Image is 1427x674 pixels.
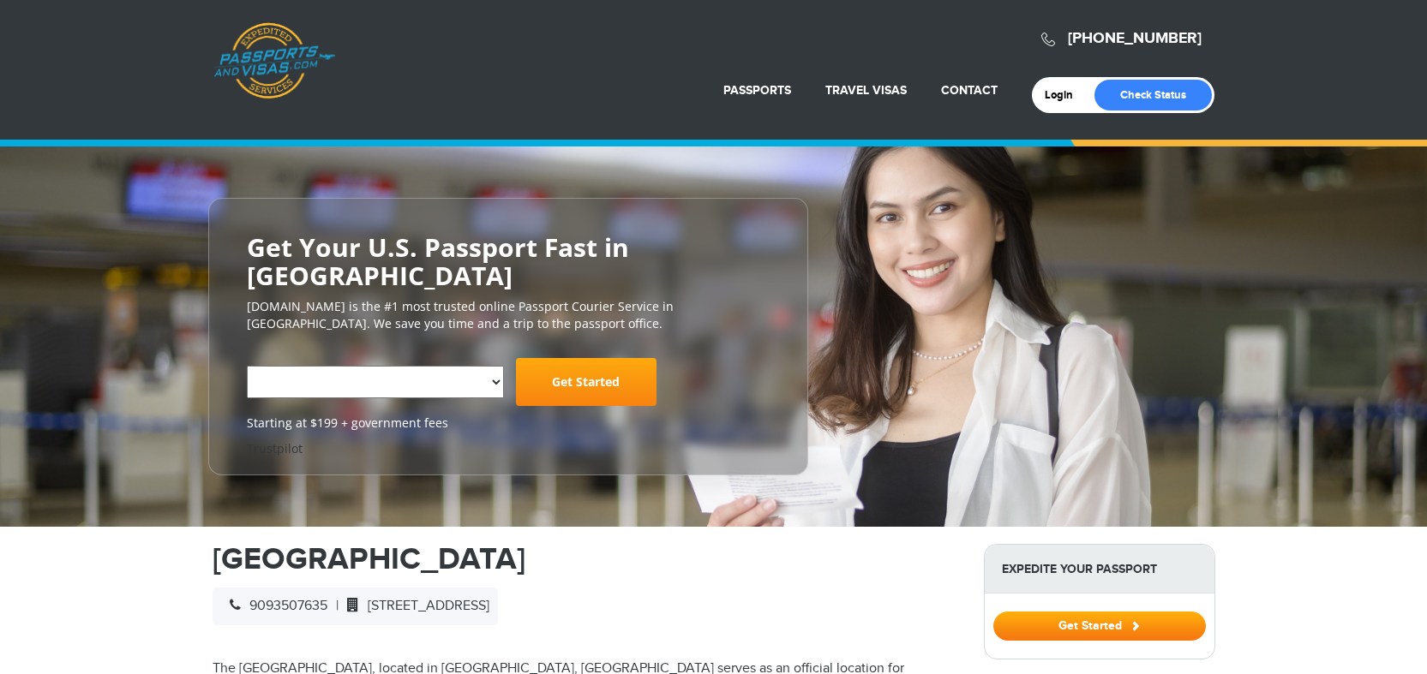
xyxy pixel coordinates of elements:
[993,618,1206,632] a: Get Started
[993,611,1206,641] button: Get Started
[247,415,770,432] span: Starting at $199 + government fees
[1045,88,1085,102] a: Login
[213,588,498,625] div: |
[825,83,907,98] a: Travel Visas
[339,598,489,614] span: [STREET_ADDRESS]
[941,83,998,98] a: Contact
[247,233,770,289] h2: Get Your U.S. Passport Fast in [GEOGRAPHIC_DATA]
[723,83,791,98] a: Passports
[221,598,327,614] span: 9093507635
[247,298,770,332] p: [DOMAIN_NAME] is the #1 most trusted online Passport Courier Service in [GEOGRAPHIC_DATA]. We sav...
[1094,80,1212,110] a: Check Status
[247,440,303,456] a: Trustpilot
[985,545,1214,593] strong: Expedite Your Passport
[516,358,657,406] a: Get Started
[1068,29,1202,48] a: [PHONE_NUMBER]
[213,22,335,99] a: Passports & [DOMAIN_NAME]
[213,544,958,575] h1: [GEOGRAPHIC_DATA]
